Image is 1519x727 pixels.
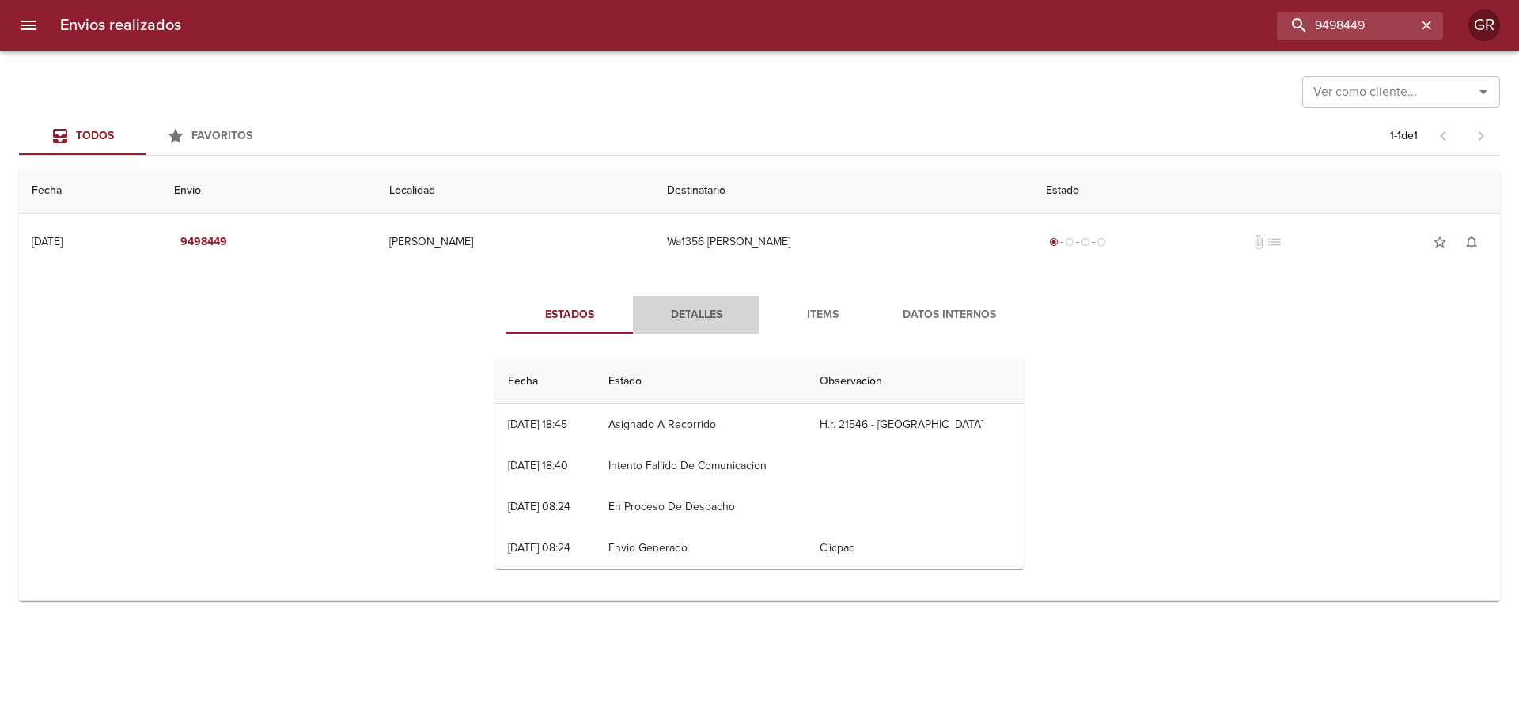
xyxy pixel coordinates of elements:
th: Destinatario [654,168,1034,214]
button: menu [9,6,47,44]
span: Detalles [642,305,750,325]
span: Estados [516,305,623,325]
button: Agregar a favoritos [1424,226,1456,258]
div: [DATE] 08:24 [508,500,570,513]
td: Asignado A Recorrido [596,404,806,445]
span: notifications_none [1464,234,1479,250]
button: 9498449 [174,228,233,257]
span: Items [769,305,877,325]
span: radio_button_unchecked [1081,237,1090,247]
div: [DATE] 18:40 [508,459,568,472]
button: Abrir [1472,81,1494,103]
span: Favoritos [191,129,252,142]
span: Todos [76,129,114,142]
td: [PERSON_NAME] [377,214,653,271]
th: Localidad [377,168,653,214]
td: Clicpaq [807,528,1024,569]
span: radio_button_checked [1049,237,1059,247]
th: Observacion [807,359,1024,404]
th: Envio [161,168,377,214]
div: Tabs Envios [19,117,272,155]
span: Pagina anterior [1424,127,1462,143]
span: star_border [1432,234,1448,250]
table: Tabla de seguimiento [495,359,1024,569]
div: [DATE] 18:45 [508,418,567,431]
div: GR [1468,9,1500,41]
span: Datos Internos [896,305,1003,325]
div: Generado [1046,234,1109,250]
span: Pagina siguiente [1462,117,1500,155]
td: Intento Fallido De Comunicacion [596,445,806,487]
td: En Proceso De Despacho [596,487,806,528]
span: radio_button_unchecked [1065,237,1074,247]
th: Fecha [19,168,161,214]
div: Tabs detalle de guia [506,296,1013,334]
em: 9498449 [180,233,227,252]
span: No tiene pedido asociado [1267,234,1282,250]
p: 1 - 1 de 1 [1390,128,1418,144]
td: Wa1356 [PERSON_NAME] [654,214,1034,271]
button: Activar notificaciones [1456,226,1487,258]
td: H.r. 21546 - [GEOGRAPHIC_DATA] [807,404,1024,445]
table: Tabla de envíos del cliente [19,168,1500,601]
h6: Envios realizados [60,13,181,38]
td: Envio Generado [596,528,806,569]
span: radio_button_unchecked [1097,237,1106,247]
div: [DATE] [32,235,63,248]
th: Estado [1033,168,1500,214]
th: Fecha [495,359,596,404]
th: Estado [596,359,806,404]
span: No tiene documentos adjuntos [1251,234,1267,250]
div: [DATE] 08:24 [508,541,570,555]
div: Abrir información de usuario [1468,9,1500,41]
input: buscar [1277,12,1416,40]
